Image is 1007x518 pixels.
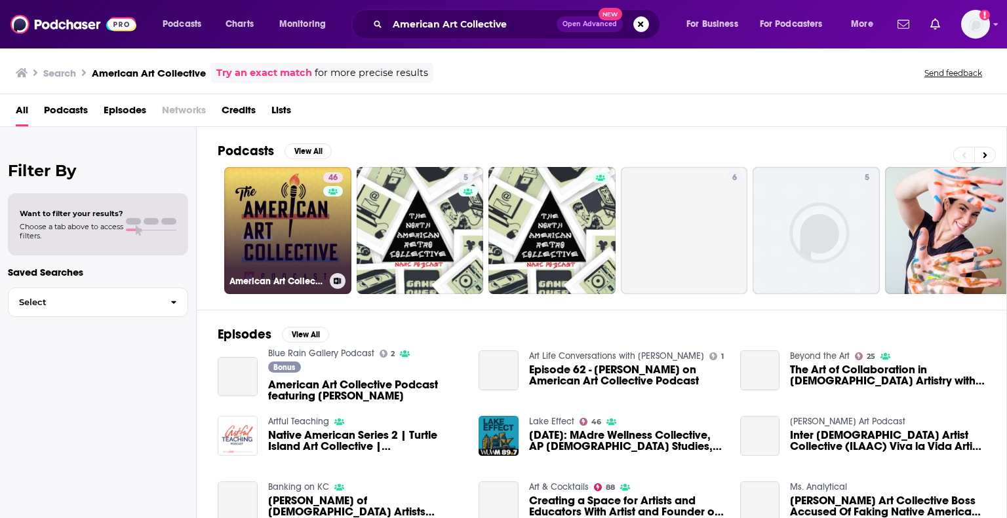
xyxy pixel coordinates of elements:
[855,352,875,360] a: 25
[268,416,329,427] a: Artful Teaching
[790,364,985,386] span: The Art of Collaboration in [DEMOGRAPHIC_DATA] Artistry with Collective Wisdom
[20,209,123,218] span: Want to filter your results?
[790,495,985,517] a: Kay LeClaire Art Collective Boss Accused Of Faking Native American Heritage
[529,364,724,386] a: Episode 62 - Kelli Folsom on American Art Collective Podcast
[43,67,76,79] h3: Search
[606,485,615,490] span: 88
[268,430,464,452] span: Native American Series 2 | Turtle Island Art Collective | [PERSON_NAME] & [PERSON_NAME]
[285,143,332,159] button: View All
[591,419,601,425] span: 46
[268,379,464,401] a: American Art Collective Podcast featuring Leroy Garcia
[226,15,254,33] span: Charts
[271,100,291,126] a: Lists
[163,15,201,33] span: Podcasts
[529,481,589,492] a: Art & Cocktails
[315,65,428,81] span: for more precise results
[961,10,990,39] img: User Profile
[920,67,986,79] button: Send feedback
[790,430,985,452] span: Inter [DEMOGRAPHIC_DATA] Artist Collective (ILAAC) Viva la Vida Artist Panel Talk
[677,14,755,35] button: open menu
[760,15,823,33] span: For Podcasters
[364,9,673,39] div: Search podcasts, credits, & more...
[216,65,312,81] a: Try an exact match
[387,14,557,35] input: Search podcasts, credits, & more...
[10,12,136,37] img: Podchaser - Follow, Share and Rate Podcasts
[391,351,395,357] span: 2
[529,364,724,386] span: Episode 62 - [PERSON_NAME] on American Art Collective Podcast
[479,350,519,390] a: Episode 62 - Kelli Folsom on American Art Collective Podcast
[479,416,519,456] img: Wednesday 2/1/23: MAdre Wellness Collective, AP African American Studies, artist Ruth Grotenrath,...
[892,13,915,35] a: Show notifications dropdown
[268,430,464,452] a: Native American Series 2 | Turtle Island Art Collective | Alan Groves & Crystal Begay
[218,326,329,342] a: EpisodesView All
[268,495,464,517] a: Glenn North of African American Artists Collective: Amplifying the Messages of Black Artists
[8,266,188,278] p: Saved Searches
[464,172,468,185] span: 5
[621,167,748,294] a: 6
[380,350,395,358] a: 2
[282,327,329,342] button: View All
[529,495,724,517] a: Creating a Space for Artists and Educators With Artist and Founder of Visionary Art Collective, V...
[20,222,123,240] span: Choose a tab above to access filters.
[790,430,985,452] a: Inter Latin American Artist Collective (ILAAC) Viva la Vida Artist Panel Talk
[222,100,256,126] a: Credits
[104,100,146,126] a: Episodes
[529,350,704,361] a: Art Life Conversations with Kelli Folsom
[790,481,847,492] a: Ms. Analytical
[732,172,737,185] span: 6
[217,14,262,35] a: Charts
[218,357,258,397] a: American Art Collective Podcast featuring Leroy Garcia
[279,15,326,33] span: Monitoring
[961,10,990,39] span: Logged in as MackenzieCollier
[8,287,188,317] button: Select
[218,326,271,342] h2: Episodes
[16,100,28,126] a: All
[740,350,780,390] a: The Art of Collaboration in Native American Artistry with Collective Wisdom
[740,416,780,456] a: Inter Latin American Artist Collective (ILAAC) Viva la Vida Artist Panel Talk
[8,161,188,180] h2: Filter By
[270,14,343,35] button: open menu
[529,495,724,517] span: Creating a Space for Artists and Educators With Artist and Founder of Visionary Art Collective, [...
[323,172,343,183] a: 46
[790,495,985,517] span: [PERSON_NAME] Art Collective Boss Accused Of Faking Native American Heritage
[268,348,374,359] a: Blue Rain Gallery Podcast
[218,143,274,159] h2: Podcasts
[851,15,873,33] span: More
[790,364,985,386] a: The Art of Collaboration in Native American Artistry with Collective Wisdom
[153,14,218,35] button: open menu
[268,495,464,517] span: [PERSON_NAME] of [DEMOGRAPHIC_DATA] Artists Collective: Amplifying the Messages of Black Artists
[979,10,990,20] svg: Add a profile image
[790,350,850,361] a: Beyond the Art
[563,21,617,28] span: Open Advanced
[218,416,258,456] img: Native American Series 2 | Turtle Island Art Collective | Alan Groves & Crystal Begay
[721,354,724,360] span: 1
[229,276,325,287] h3: American Art Collective
[529,416,574,427] a: Lake Effect
[458,172,473,183] a: 5
[580,418,601,426] a: 46
[925,13,945,35] a: Show notifications dropdown
[9,298,160,306] span: Select
[218,143,332,159] a: PodcastsView All
[162,100,206,126] span: Networks
[842,14,890,35] button: open menu
[865,172,869,185] span: 5
[594,483,615,491] a: 88
[268,481,329,492] a: Banking on KC
[44,100,88,126] a: Podcasts
[328,172,338,185] span: 46
[529,430,724,452] a: Wednesday 2/1/23: MAdre Wellness Collective, AP African American Studies, artist Ruth Grotenrath,...
[727,172,742,183] a: 6
[686,15,738,33] span: For Business
[859,172,875,183] a: 5
[751,14,842,35] button: open menu
[599,8,622,20] span: New
[557,16,623,32] button: Open AdvancedNew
